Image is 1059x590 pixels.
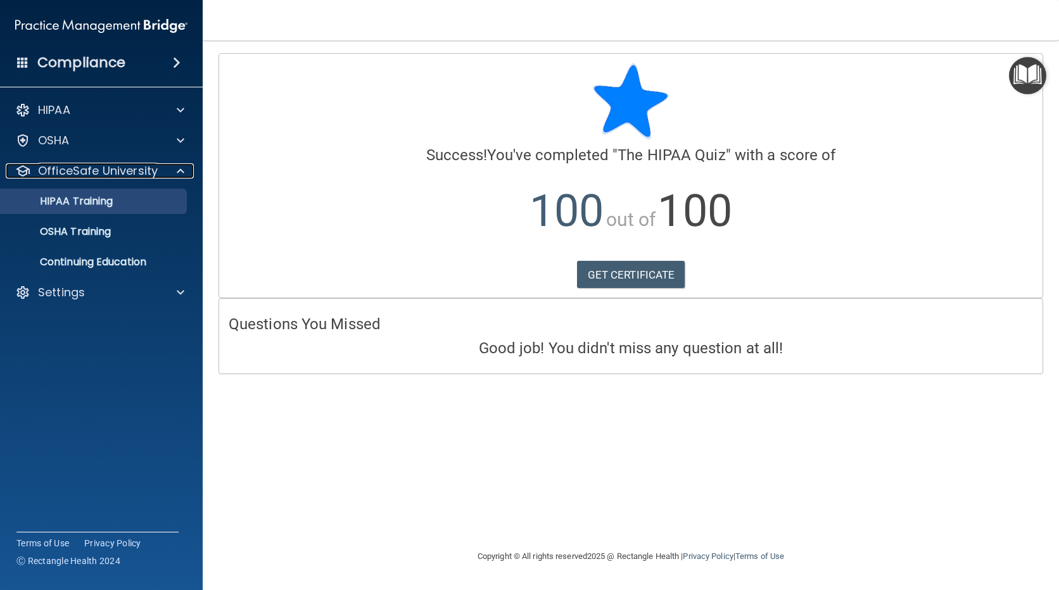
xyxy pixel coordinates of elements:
[15,163,184,179] a: OfficeSafe University
[683,551,733,561] a: Privacy Policy
[84,537,141,549] a: Privacy Policy
[229,316,1033,332] h4: Questions You Missed
[38,103,70,118] p: HIPAA
[15,103,184,118] a: HIPAA
[229,340,1033,356] h4: Good job! You didn't miss any question at all!
[1009,57,1046,94] button: Open Resource Center
[735,551,784,561] a: Terms of Use
[15,13,187,39] img: PMB logo
[593,63,669,139] img: blue-star-rounded.9d042014.png
[618,146,725,164] span: The HIPAA Quiz
[37,54,125,72] h4: Compliance
[229,147,1033,163] h4: You've completed " " with a score of
[606,208,656,230] span: out of
[38,133,70,148] p: OSHA
[15,285,184,300] a: Settings
[8,225,111,238] p: OSHA Training
[577,261,685,289] a: GET CERTIFICATE
[400,536,862,577] div: Copyright © All rights reserved 2025 @ Rectangle Health | |
[657,185,732,237] span: 100
[8,195,113,208] p: HIPAA Training
[8,256,181,268] p: Continuing Education
[38,285,85,300] p: Settings
[16,537,69,549] a: Terms of Use
[529,185,604,237] span: 100
[16,555,120,567] span: Ⓒ Rectangle Health 2024
[38,163,158,179] p: OfficeSafe University
[426,146,488,164] span: Success!
[15,133,184,148] a: OSHA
